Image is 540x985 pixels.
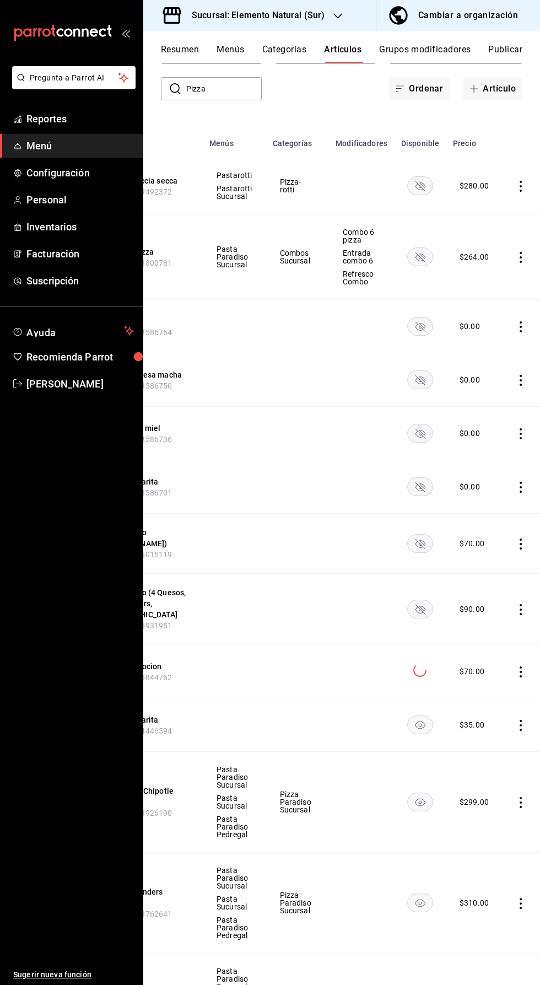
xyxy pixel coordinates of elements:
[463,77,522,100] button: Artículo
[101,369,190,380] button: edit-product-location
[217,794,252,810] span: Pasta Sucursal
[394,122,446,158] th: Disponible
[26,138,134,153] span: Menú
[12,66,136,89] button: Pregunta a Parrot AI
[121,29,130,37] button: open_drawer_menu
[407,600,433,618] button: availability-product
[217,185,252,200] span: Pastarotti Sucursal
[343,249,380,265] span: Entrada combo 6
[446,122,502,158] th: Precio
[217,171,252,179] span: Pastarotti
[26,349,134,364] span: Recomienda Parrot
[101,246,190,257] button: edit-product-location
[515,321,526,332] button: actions
[389,77,450,100] button: Ordenar
[26,165,134,180] span: Configuración
[266,122,330,158] th: Categorías
[379,44,471,63] button: Grupos modificadores
[515,539,526,550] button: actions
[460,481,480,492] div: $ 0.00
[488,44,522,63] button: Publicar
[101,527,190,549] button: edit-product-location
[280,891,316,914] span: Pizza Paradiso Sucursal
[217,245,252,268] span: Pasta Paradiso Sucursal
[515,898,526,909] button: actions
[329,122,394,158] th: Modificadores
[30,72,118,84] span: Pregunta a Parrot AI
[515,375,526,386] button: actions
[26,376,134,391] span: [PERSON_NAME]
[407,793,433,811] button: availability-product
[460,538,484,549] div: $ 70.00
[515,797,526,808] button: actions
[460,796,489,808] div: $ 299.00
[460,180,489,191] div: $ 280.00
[217,44,244,63] button: Menús
[407,176,433,195] button: availability-product
[515,482,526,493] button: actions
[101,476,190,487] button: edit-product-location
[217,766,252,789] span: Pasta Paradiso Sucursal
[26,324,120,337] span: Ayuda
[460,321,480,332] div: $ 0.00
[460,374,480,385] div: $ 0.00
[280,249,316,265] span: Combos Sucursal
[515,666,526,677] button: actions
[343,228,380,244] span: Combo 6 pizza
[460,897,489,908] div: $ 310.00
[217,866,252,890] span: Pasta Paradiso Sucursal
[186,78,262,100] input: Buscar artículo
[26,273,134,288] span: Suscripción
[217,916,252,939] span: Pasta Paradiso Pedregal
[88,122,203,158] th: Artículo
[515,181,526,192] button: actions
[101,175,190,186] button: edit-product-location
[26,192,134,207] span: Personal
[8,80,136,91] a: Pregunta a Parrot AI
[101,886,190,908] button: edit-product-location
[515,428,526,439] button: actions
[407,715,433,734] button: availability-product
[460,719,484,730] div: $ 35.00
[101,423,190,434] button: edit-product-location
[407,894,433,912] button: availability-product
[460,428,480,439] div: $ 0.00
[460,604,484,615] div: $ 90.00
[343,270,380,286] span: Refresco Combo
[280,790,316,814] span: Pizza Paradiso Sucursal
[407,370,433,389] button: availability-product
[418,8,518,23] div: Cambiar a organización
[515,720,526,731] button: actions
[407,477,433,496] button: availability-product
[407,247,433,266] button: availability-product
[101,785,190,808] button: edit-product-location
[101,316,190,327] button: edit-product-location
[280,178,316,193] span: Pizza-rotti
[324,44,361,63] button: Artículos
[101,714,190,725] button: edit-product-location
[26,219,134,234] span: Inventarios
[161,44,199,63] button: Resumen
[407,317,433,336] button: availability-product
[515,604,526,615] button: actions
[26,246,134,261] span: Facturación
[203,122,266,158] th: Menús
[101,587,190,620] button: edit-product-location
[183,9,325,22] h3: Sucursal: Elemento Natural (Sur)
[515,252,526,263] button: actions
[217,815,252,838] span: Pasta Paradiso Pedregal
[407,424,433,443] button: availability-product
[26,111,134,126] span: Reportes
[101,661,190,672] button: edit-product-location
[407,534,433,553] button: availability-product
[217,895,252,911] span: Pasta Sucursal
[262,44,307,63] button: Categorías
[13,969,134,981] span: Sugerir nueva función
[460,666,484,677] div: $ 70.00
[161,44,540,63] div: navigation tabs
[460,251,489,262] div: $ 264.00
